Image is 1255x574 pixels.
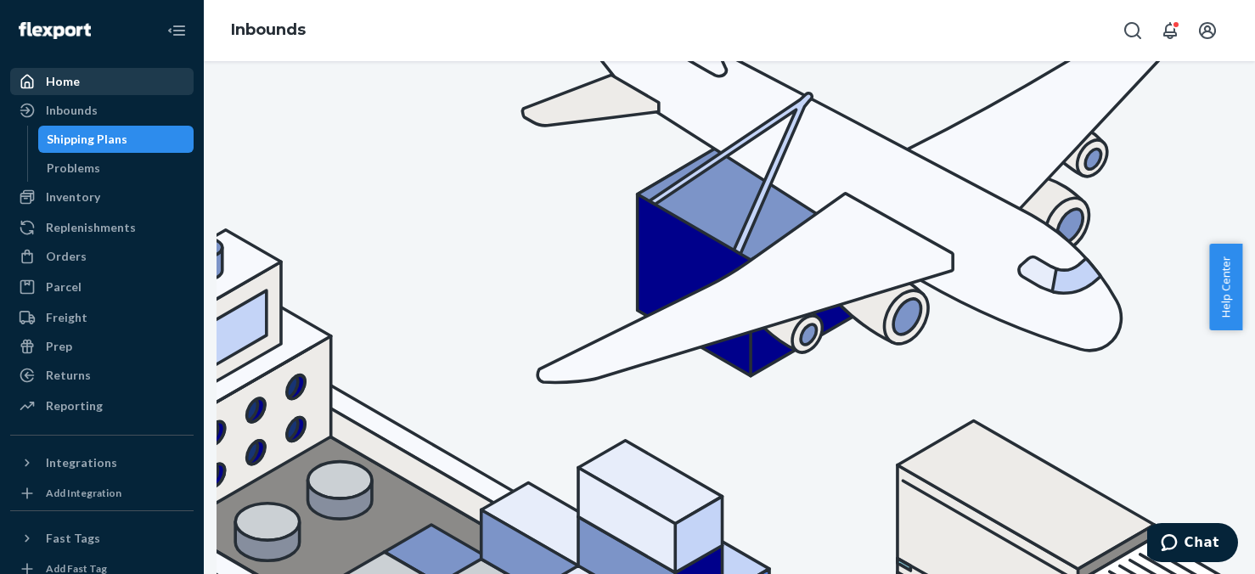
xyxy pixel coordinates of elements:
[10,273,194,301] a: Parcel
[46,219,136,236] div: Replenishments
[1153,14,1187,48] button: Open notifications
[1147,523,1238,566] iframe: Opens a widget where you can chat to one of our agents
[10,449,194,476] button: Integrations
[46,309,87,326] div: Freight
[231,20,306,39] a: Inbounds
[19,22,91,39] img: Flexport logo
[10,243,194,270] a: Orders
[46,248,87,265] div: Orders
[160,14,194,48] button: Close Navigation
[10,97,194,124] a: Inbounds
[46,397,103,414] div: Reporting
[47,160,100,177] div: Problems
[38,126,194,153] a: Shipping Plans
[1116,14,1150,48] button: Open Search Box
[10,304,194,331] a: Freight
[10,183,194,211] a: Inventory
[46,367,91,384] div: Returns
[46,530,100,547] div: Fast Tags
[46,454,117,471] div: Integrations
[10,214,194,241] a: Replenishments
[46,279,82,295] div: Parcel
[46,189,100,205] div: Inventory
[1209,244,1242,330] button: Help Center
[10,392,194,419] a: Reporting
[46,486,121,500] div: Add Integration
[46,102,98,119] div: Inbounds
[10,362,194,389] a: Returns
[38,155,194,182] a: Problems
[10,333,194,360] a: Prep
[47,131,127,148] div: Shipping Plans
[46,338,72,355] div: Prep
[1190,14,1224,48] button: Open account menu
[46,73,80,90] div: Home
[10,483,194,504] a: Add Integration
[217,6,319,55] ol: breadcrumbs
[10,68,194,95] a: Home
[10,525,194,552] button: Fast Tags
